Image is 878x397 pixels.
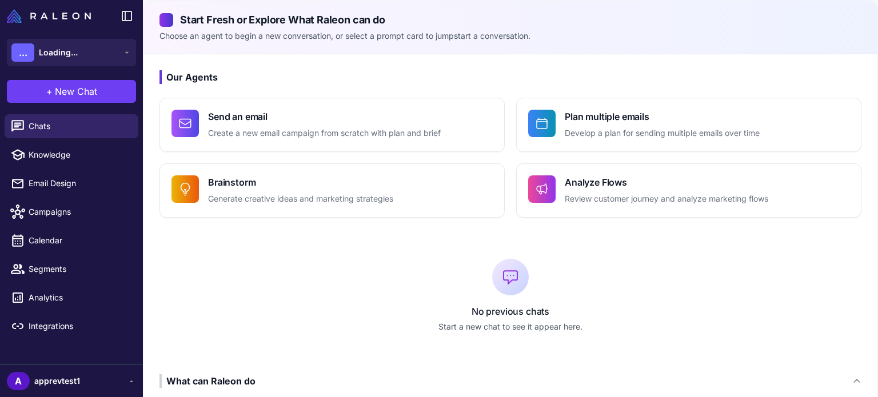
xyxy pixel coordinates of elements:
span: Integrations [29,320,129,332]
h4: Plan multiple emails [565,110,760,123]
h4: Brainstorm [208,175,393,189]
a: Segments [5,257,138,281]
div: ... [11,43,34,62]
a: Calendar [5,228,138,252]
span: Calendar [29,234,129,247]
button: Analyze FlowsReview customer journey and analyze marketing flows [516,163,861,218]
button: BrainstormGenerate creative ideas and marketing strategies [159,163,505,218]
span: Loading... [39,46,78,59]
h3: Our Agents [159,70,861,84]
span: Analytics [29,291,129,304]
h4: Analyze Flows [565,175,768,189]
p: Create a new email campaign from scratch with plan and brief [208,127,441,140]
span: apprevtest1 [34,375,80,387]
a: Integrations [5,314,138,338]
a: Chats [5,114,138,138]
span: Segments [29,263,129,275]
button: ...Loading... [7,39,136,66]
img: Raleon Logo [7,9,91,23]
button: +New Chat [7,80,136,103]
button: Plan multiple emailsDevelop a plan for sending multiple emails over time [516,98,861,152]
span: Campaigns [29,206,129,218]
p: Develop a plan for sending multiple emails over time [565,127,760,140]
span: Knowledge [29,149,129,161]
div: A [7,372,30,390]
span: Email Design [29,177,129,190]
p: Start a new chat to see it appear here. [159,320,861,333]
a: Knowledge [5,143,138,167]
button: Send an emailCreate a new email campaign from scratch with plan and brief [159,98,505,152]
span: + [46,85,53,98]
p: Generate creative ideas and marketing strategies [208,193,393,206]
h2: Start Fresh or Explore What Raleon can do [159,12,861,27]
p: No previous chats [159,304,861,318]
a: Campaigns [5,200,138,224]
p: Review customer journey and analyze marketing flows [565,193,768,206]
div: What can Raleon do [159,374,256,388]
span: Chats [29,120,129,133]
a: Analytics [5,286,138,310]
a: Email Design [5,171,138,195]
a: Raleon Logo [7,9,95,23]
p: Choose an agent to begin a new conversation, or select a prompt card to jumpstart a conversation. [159,30,861,42]
h4: Send an email [208,110,441,123]
span: New Chat [55,85,97,98]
